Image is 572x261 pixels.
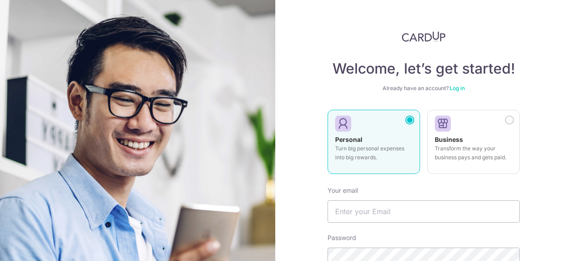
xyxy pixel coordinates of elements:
[328,186,358,195] label: Your email
[328,110,420,179] a: Personal Turn big personal expenses into big rewards.
[427,110,520,179] a: Business Transform the way your business pays and gets paid.
[328,200,520,223] input: Enter your Email
[450,85,465,91] a: Log in
[402,31,446,42] img: CardUp Logo
[328,233,356,242] label: Password
[435,144,512,162] p: Transform the way your business pays and gets paid.
[335,144,412,162] p: Turn big personal expenses into big rewards.
[328,85,520,92] div: Already have an account?
[335,136,362,143] strong: Personal
[328,60,520,78] h4: Welcome, let’s get started!
[435,136,463,143] strong: Business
